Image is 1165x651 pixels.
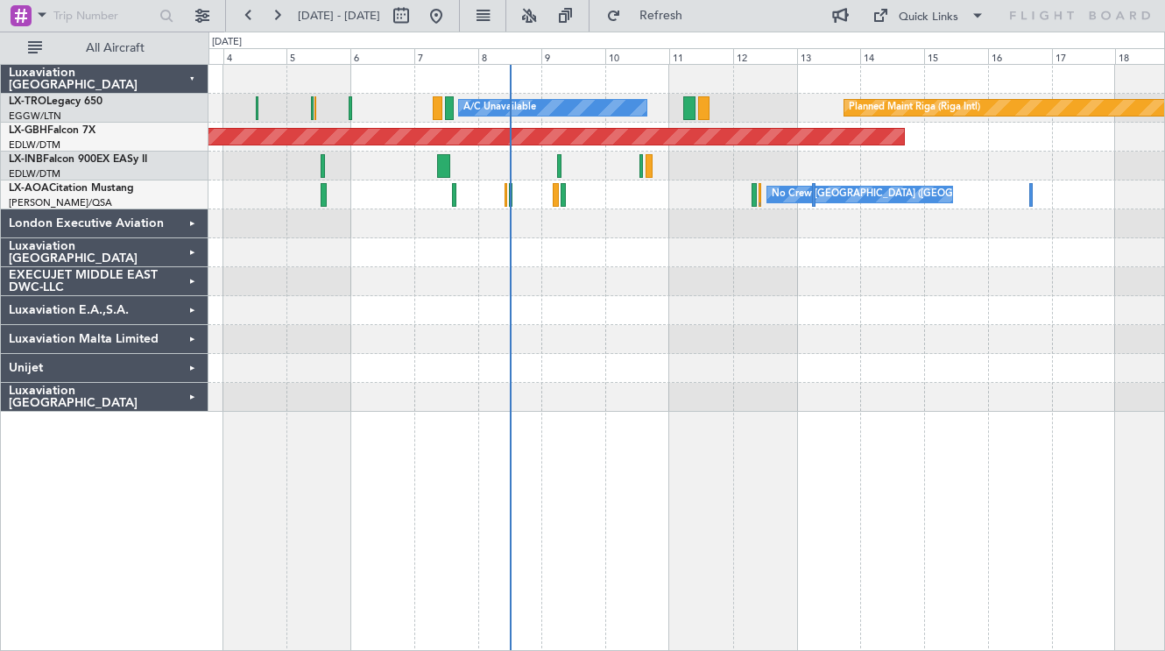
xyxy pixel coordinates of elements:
span: [DATE] - [DATE] [298,8,380,24]
div: [DATE] [212,35,242,50]
div: 11 [669,48,733,64]
button: Refresh [598,2,703,30]
a: LX-GBHFalcon 7X [9,125,95,136]
div: Quick Links [899,9,958,26]
a: EDLW/DTM [9,138,60,152]
button: Quick Links [864,2,993,30]
div: 17 [1052,48,1116,64]
div: A/C Unavailable [463,95,536,121]
div: 16 [988,48,1052,64]
a: LX-TROLegacy 650 [9,96,102,107]
div: 5 [286,48,350,64]
div: 6 [350,48,414,64]
span: LX-TRO [9,96,46,107]
div: 12 [733,48,797,64]
button: All Aircraft [19,34,190,62]
div: 14 [860,48,924,64]
span: LX-GBH [9,125,47,136]
div: 7 [414,48,478,64]
span: LX-INB [9,154,43,165]
span: LX-AOA [9,183,49,194]
div: 9 [541,48,605,64]
div: 15 [924,48,988,64]
a: LX-AOACitation Mustang [9,183,134,194]
input: Trip Number [53,3,154,29]
a: EDLW/DTM [9,167,60,180]
div: 13 [797,48,861,64]
div: 10 [605,48,669,64]
div: No Crew [GEOGRAPHIC_DATA] ([GEOGRAPHIC_DATA]) [772,181,1024,208]
div: 4 [223,48,287,64]
span: All Aircraft [46,42,185,54]
span: Refresh [625,10,698,22]
a: LX-INBFalcon 900EX EASy II [9,154,147,165]
a: EGGW/LTN [9,110,61,123]
div: 8 [478,48,542,64]
div: Planned Maint Riga (Riga Intl) [849,95,980,121]
a: [PERSON_NAME]/QSA [9,196,112,209]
